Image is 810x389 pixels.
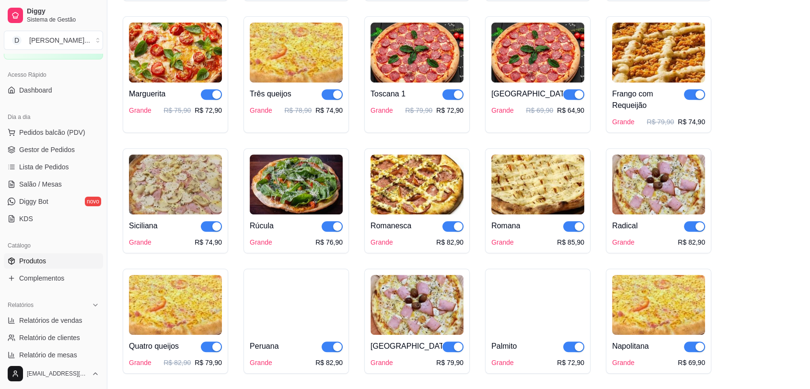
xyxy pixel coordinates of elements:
[19,316,82,325] span: Relatórios de vendas
[129,106,151,115] div: Grande
[4,238,103,253] div: Catálogo
[612,341,649,352] div: Napolitana
[557,237,584,247] div: R$ 85,90
[19,256,46,266] span: Produtos
[19,128,85,137] span: Pedidos balcão (PDV)
[491,358,514,367] div: Grande
[250,275,343,335] img: product-image
[4,177,103,192] a: Salão / Mesas
[370,88,405,100] div: Toscana 1
[284,106,312,115] p: R$ 78,90
[29,35,90,45] div: [PERSON_NAME] ...
[4,109,103,125] div: Dia a dia
[129,220,158,232] div: Siciliana
[19,145,75,154] span: Gestor de Pedidos
[315,358,343,367] div: R$ 82,90
[4,313,103,328] a: Relatórios de vendas
[129,358,151,367] div: Grande
[491,341,517,352] div: Palmito
[612,154,705,214] img: product-image
[4,31,103,50] button: Select a team
[4,211,103,226] a: KDS
[491,106,514,115] div: Grande
[370,341,442,352] div: [GEOGRAPHIC_DATA]
[4,253,103,269] a: Produtos
[4,4,103,27] a: DiggySistema de Gestão
[8,301,34,309] span: Relatórios
[195,106,222,115] p: R$ 72,90
[491,220,520,232] div: Romana
[129,275,222,335] img: product-image
[370,275,463,335] img: product-image
[4,125,103,140] button: Pedidos balcão (PDV)
[27,7,99,16] span: Diggy
[491,88,563,100] div: [GEOGRAPHIC_DATA]
[4,347,103,363] a: Relatório de mesas
[678,358,705,367] div: R$ 69,90
[4,142,103,157] a: Gestor de Pedidos
[19,197,48,206] span: Diggy Bot
[436,358,463,367] div: R$ 79,90
[370,154,463,214] img: product-image
[370,358,393,367] div: Grande
[250,341,279,352] div: Peruana
[370,237,393,247] div: Grande
[526,106,553,115] p: R$ 69,90
[129,88,165,100] div: Marguerita
[405,106,432,115] p: R$ 79,90
[612,237,635,247] div: Grande
[129,341,179,352] div: Quatro queijos
[250,220,274,232] div: Rúcula
[4,83,103,98] a: Dashboard
[491,154,584,214] img: product-image
[250,106,272,115] div: Grande
[27,16,99,24] span: Sistema de Gestão
[19,350,77,360] span: Relatório de mesas
[647,117,674,127] p: R$ 79,90
[195,237,222,247] div: R$ 74,90
[19,273,64,283] span: Complementos
[250,358,272,367] div: Grande
[612,88,684,111] div: Frango com Requeijão
[129,154,222,214] img: product-image
[250,88,291,100] div: Três queijos
[4,159,103,175] a: Lista de Pedidos
[678,237,705,247] div: R$ 82,90
[4,67,103,83] div: Acesso Rápido
[19,214,33,224] span: KDS
[250,237,272,247] div: Grande
[370,220,411,232] div: Romanesca
[315,106,343,115] p: R$ 74,90
[612,23,705,83] img: product-image
[163,358,191,367] p: R$ 82,90
[27,370,88,377] span: [EMAIL_ADDRESS][DOMAIN_NAME]
[129,23,222,83] img: product-image
[612,358,635,367] div: Grande
[19,179,62,189] span: Salão / Mesas
[19,162,69,172] span: Lista de Pedidos
[163,106,191,115] p: R$ 75,90
[4,330,103,345] a: Relatório de clientes
[12,35,22,45] span: D
[612,275,705,335] img: product-image
[315,237,343,247] div: R$ 76,90
[370,23,463,83] img: product-image
[250,154,343,214] img: product-image
[370,106,393,115] div: Grande
[557,358,584,367] div: R$ 72,90
[612,117,635,127] div: Grande
[129,237,151,247] div: Grande
[4,194,103,209] a: Diggy Botnovo
[612,220,637,232] div: Radical
[4,362,103,385] button: [EMAIL_ADDRESS][DOMAIN_NAME]
[436,237,463,247] div: R$ 82,90
[250,23,343,83] img: product-image
[4,271,103,286] a: Complementos
[19,333,80,342] span: Relatório de clientes
[195,358,222,367] p: R$ 79,90
[491,275,584,335] img: product-image
[436,106,463,115] p: R$ 72,90
[19,85,52,95] span: Dashboard
[491,23,584,83] img: product-image
[557,106,584,115] p: R$ 64,90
